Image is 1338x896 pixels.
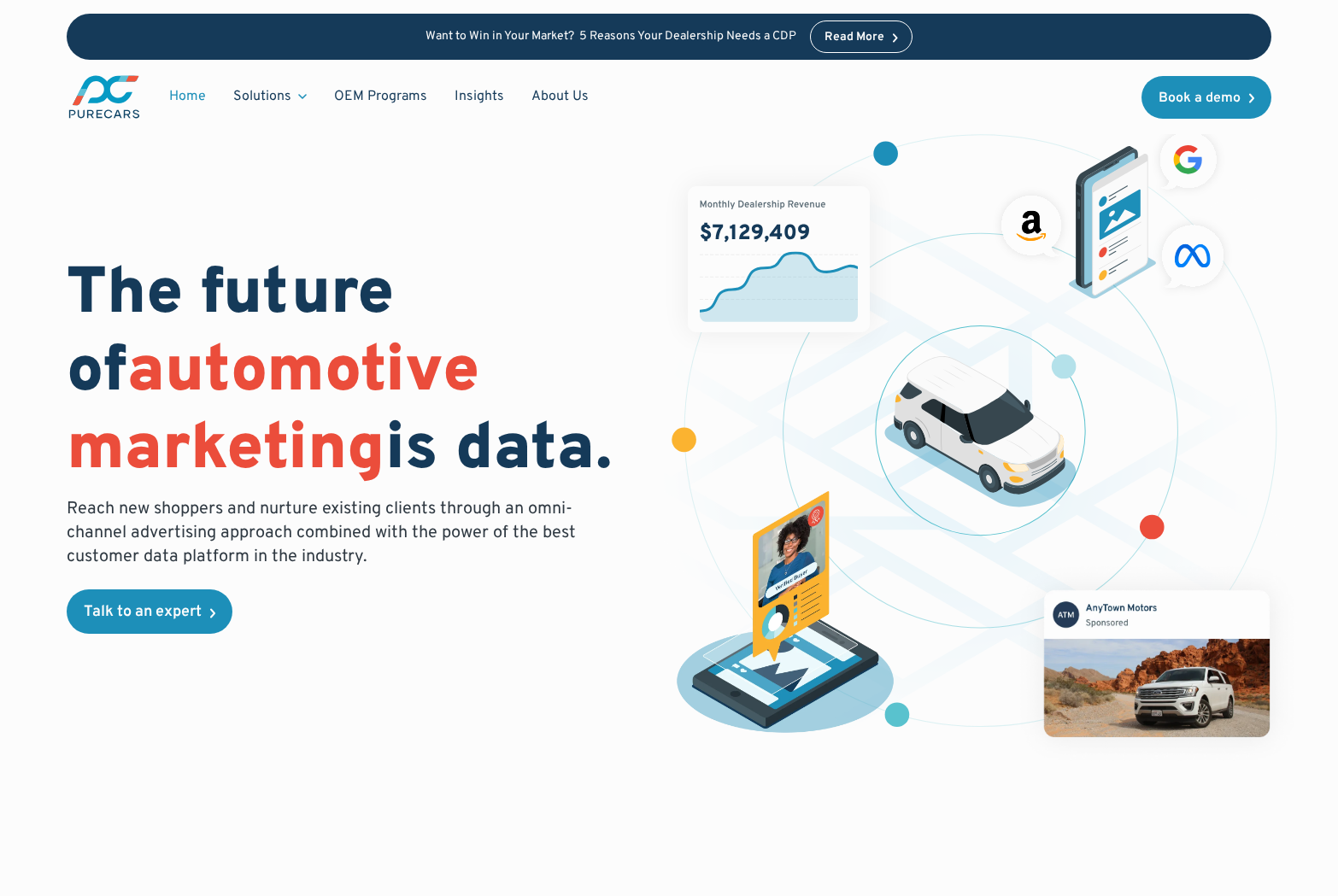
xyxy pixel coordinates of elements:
a: OEM Programs [320,80,441,113]
a: Home [156,80,220,113]
p: Reach new shoppers and nurture existing clients through an omni-channel advertising approach comb... [67,497,586,569]
h1: The future of is data. [67,257,648,491]
div: Talk to an expert [84,605,202,620]
img: persona of a buyer [660,491,910,741]
a: Book a demo [1141,76,1271,119]
img: mockup of facebook post [1012,559,1300,768]
img: illustration of a vehicle [884,356,1077,508]
img: ads on social media and advertising partners [993,123,1233,299]
span: automotive marketing [67,332,479,492]
img: chart showing monthly dealership revenue of $7m [688,186,870,331]
div: Book a demo [1159,91,1241,105]
div: Solutions [220,80,320,113]
div: Read More [825,32,884,44]
p: Want to Win in Your Market? 5 Reasons Your Dealership Needs a CDP [425,30,796,44]
img: purecars logo [67,73,142,120]
a: Insights [441,80,518,113]
a: About Us [518,80,602,113]
div: Solutions [233,87,291,106]
a: Talk to an expert [67,589,232,634]
a: main [67,73,142,120]
a: Read More [810,20,913,53]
